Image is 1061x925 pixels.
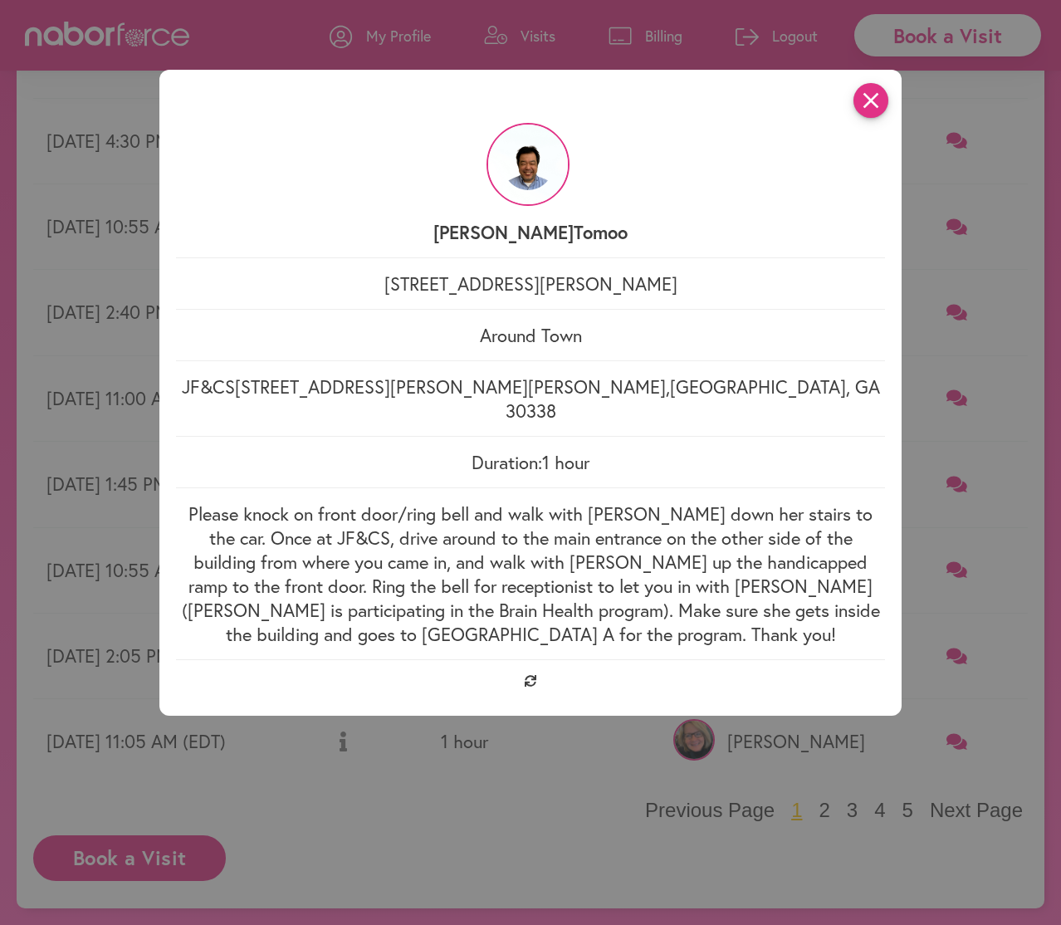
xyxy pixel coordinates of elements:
p: [STREET_ADDRESS][PERSON_NAME] [176,272,886,296]
img: hODXzSsQRCClcUgO3jN0 [486,123,570,206]
p: JF&CS [STREET_ADDRESS][PERSON_NAME][PERSON_NAME] , [GEOGRAPHIC_DATA] , GA 30338 [176,374,886,423]
p: Please knock on front door/ring bell and walk with [PERSON_NAME] down her stairs to the car. Once... [176,502,886,646]
p: Around Town [176,323,886,347]
p: Duration: 1 hour [176,450,886,474]
i: close [853,83,888,118]
p: [PERSON_NAME] Tomoo [176,220,886,244]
